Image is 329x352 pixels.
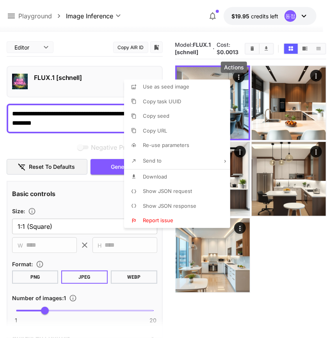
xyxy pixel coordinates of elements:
[143,157,162,164] span: Send to
[143,217,173,223] span: Report issue
[143,142,189,148] span: Re-use parameters
[143,188,192,194] span: Show JSON request
[221,62,247,73] div: Actions
[143,173,167,180] span: Download
[143,203,196,209] span: Show JSON response
[143,113,169,119] span: Copy seed
[143,98,181,104] span: Copy task UUID
[143,83,189,90] span: Use as seed image
[143,127,167,134] span: Copy URL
